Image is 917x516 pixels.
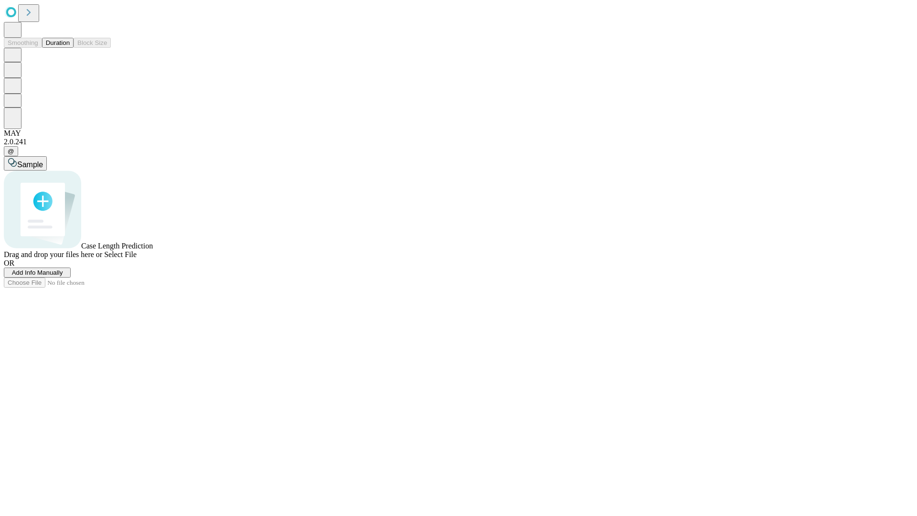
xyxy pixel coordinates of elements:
[4,138,913,146] div: 2.0.241
[4,156,47,171] button: Sample
[4,259,14,267] span: OR
[42,38,74,48] button: Duration
[4,250,102,258] span: Drag and drop your files here or
[4,38,42,48] button: Smoothing
[8,148,14,155] span: @
[104,250,137,258] span: Select File
[4,146,18,156] button: @
[4,129,913,138] div: MAY
[74,38,111,48] button: Block Size
[17,161,43,169] span: Sample
[12,269,63,276] span: Add Info Manually
[81,242,153,250] span: Case Length Prediction
[4,268,71,278] button: Add Info Manually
